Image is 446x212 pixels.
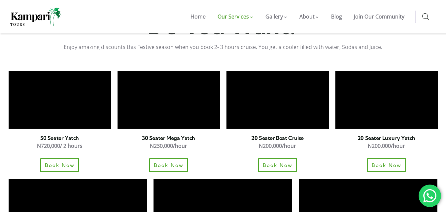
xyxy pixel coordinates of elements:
[419,185,441,207] div: 'Get
[154,163,184,168] span: Book Now
[118,71,220,128] iframe: 30 seater yatch
[45,163,75,168] span: Book Now
[218,13,249,20] span: Our Services
[263,163,292,168] span: Book Now
[372,163,401,168] span: Book Now
[258,158,297,172] a: Book Now
[354,13,404,20] span: Join Our Community
[299,13,315,20] span: About
[190,13,206,20] span: Home
[9,71,111,128] iframe: 50 seater Yatch
[226,141,329,151] p: N200,000/hour
[149,158,188,172] a: Book Now
[226,135,329,141] h6: 20 Seater Boat Cruise
[118,141,220,151] p: N230,000/hour
[335,135,438,141] h6: 20 Seater Luxury Yatch
[9,141,111,151] p: N720,000/ 2 hours
[335,71,438,128] iframe: 20 seater yatch
[10,8,61,26] img: Home
[40,158,79,172] a: Book Now
[367,158,406,172] a: Book Now
[265,13,283,20] span: Gallery
[20,42,426,52] p: Enjoy amazing discounts this Festive season when you book 2- 3 hours cruise. You get a cooler fil...
[335,141,438,151] p: N200,000/hour
[331,13,342,20] span: Blog
[9,135,111,141] h6: 50 Seater Yatch
[226,71,329,128] iframe: 20 seater Yatch
[118,135,220,141] h6: 30 Seater Mega Yatch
